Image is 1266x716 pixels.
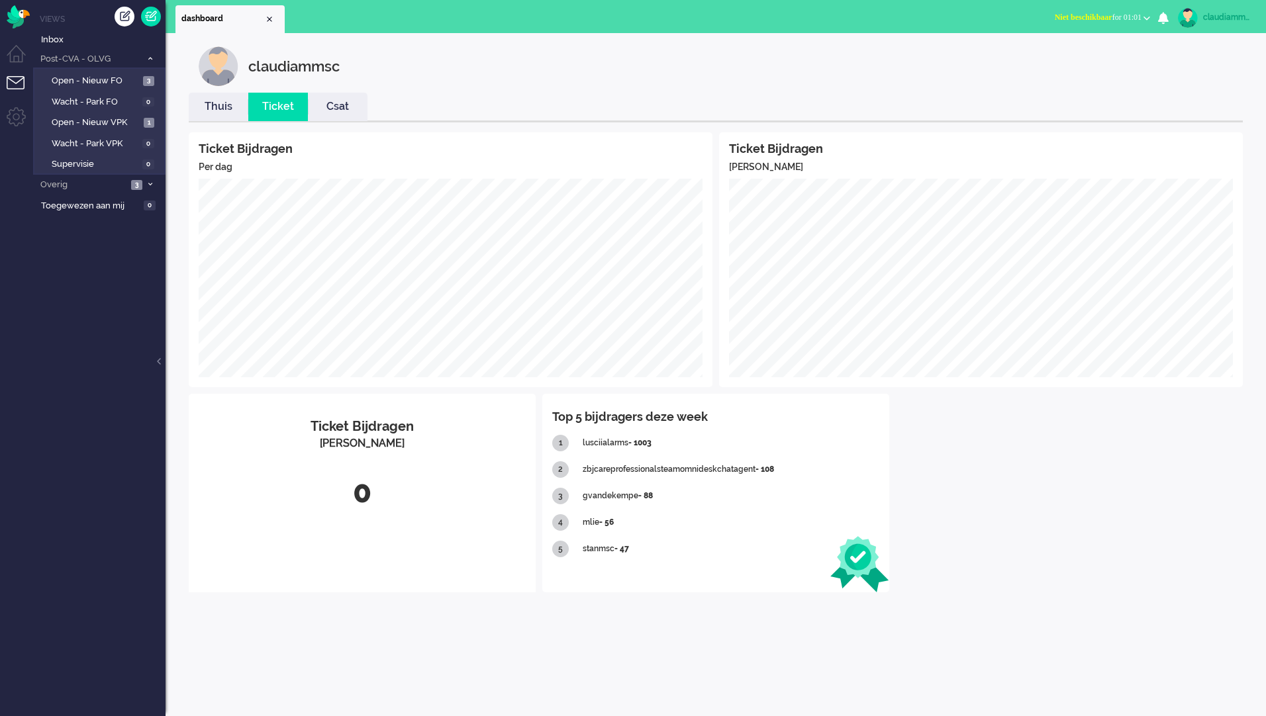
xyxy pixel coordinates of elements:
li: Dashboard menu [7,45,36,75]
li: Thuis [189,93,248,121]
li: Csat [308,93,367,121]
span: for 01:01 [1055,13,1142,22]
div: Ticket Bijdragen [199,417,526,436]
li: Niet beschikbaarfor 01:01 [1047,4,1158,33]
div: claudiammsc [248,46,340,86]
span: Wacht - Park FO [52,96,139,109]
a: Supervisie 0 [38,156,164,171]
span: Open - Nieuw FO [52,75,140,87]
div: 4 [552,514,569,531]
b: - 108 [755,465,774,474]
div: 2 [552,461,569,478]
div: [PERSON_NAME] [199,436,526,451]
span: Post-CVA - OLVG [38,53,141,66]
div: claudiammsc [1203,11,1253,24]
span: 0 [142,97,154,107]
li: Admin menu [7,107,36,137]
a: Ticket [248,99,308,114]
li: Ticket [248,93,308,121]
div: mlie [583,510,879,536]
h4: Ticket Bijdragen [199,142,703,156]
img: flow_omnibird.svg [7,5,30,28]
span: Supervisie [52,158,139,171]
div: 5 [552,541,569,557]
span: 0 [142,159,154,169]
span: 0 [142,139,154,149]
span: Wacht - Park VPK [52,138,139,150]
span: 0 [144,201,156,210]
button: Niet beschikbaarfor 01:01 [1047,8,1158,27]
span: 3 [131,180,142,190]
a: Inbox [38,32,166,46]
b: - 1003 [628,438,652,447]
h5: [PERSON_NAME] [729,162,1233,172]
h5: Per dag [199,162,703,172]
div: 1 [552,435,569,451]
b: - 56 [599,517,614,527]
div: lusciialarms [583,430,879,457]
span: Niet beschikbaar [1055,13,1112,22]
div: stanmsc [583,536,879,562]
a: Open - Nieuw VPK 1 [38,114,164,129]
span: Overig [38,179,127,191]
h4: Top 5 bijdragers deze week [552,410,879,424]
span: Toegewezen aan mij [41,200,140,212]
span: Open - Nieuw VPK [52,116,140,129]
a: Omnidesk [7,9,30,19]
a: Wacht - Park VPK 0 [38,136,164,150]
a: Thuis [189,99,248,114]
li: Tickets menu [7,76,36,106]
div: gvandekempe [583,483,879,510]
div: zbjcareprofessionalsteamomnideskchatagent [583,457,879,483]
li: Views [40,13,166,24]
li: Dashboard [175,5,285,33]
b: - 88 [638,491,653,500]
div: Close tab [264,14,275,24]
div: 0 [199,470,526,514]
span: 3 [143,76,154,86]
img: ribbon.svg [830,536,889,592]
div: Creëer ticket [115,7,134,26]
img: avatar [1178,8,1198,28]
img: customer.svg [199,46,238,86]
span: Inbox [41,34,166,46]
a: Wacht - Park FO 0 [38,94,164,109]
h4: Ticket Bijdragen [729,142,1233,156]
b: - 47 [614,544,629,553]
a: Toegewezen aan mij 0 [38,198,166,212]
a: Csat [308,99,367,114]
a: Open - Nieuw FO 3 [38,73,164,87]
div: 3 [552,488,569,504]
span: dashboard [181,13,264,24]
span: 1 [144,118,154,128]
a: Quick Ticket [141,7,161,26]
a: claudiammsc [1175,8,1253,28]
